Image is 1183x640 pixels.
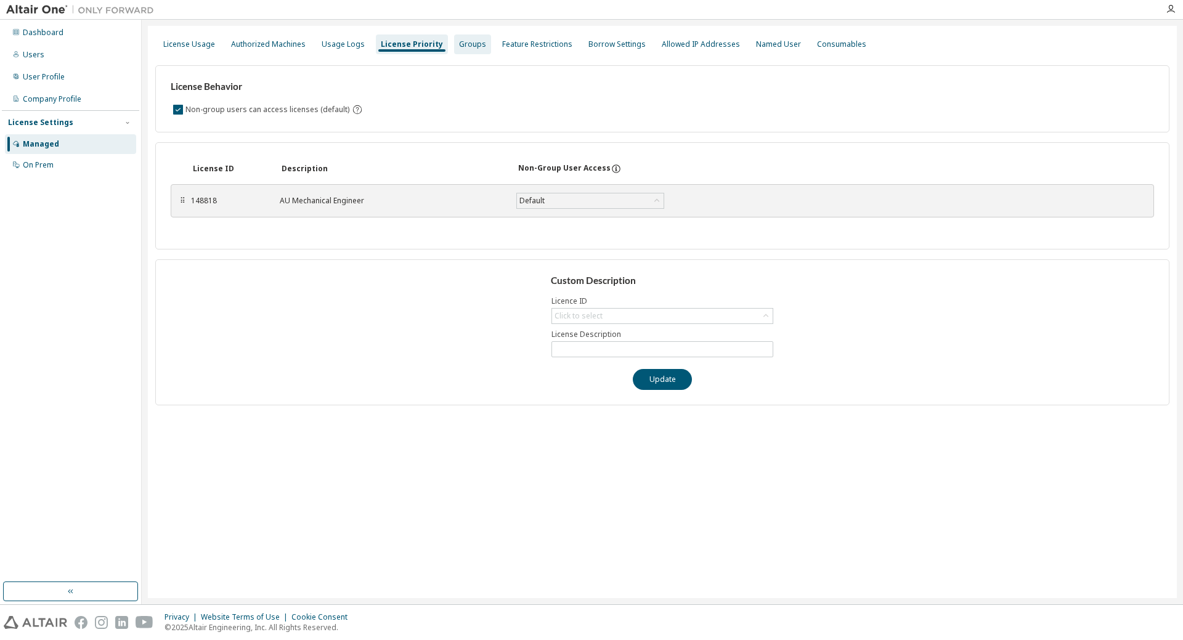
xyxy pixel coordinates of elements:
div: Groups [459,39,486,49]
div: Default [517,193,664,208]
div: User Profile [23,72,65,82]
div: Click to select [552,309,773,323]
div: Usage Logs [322,39,365,49]
div: On Prem [23,160,54,170]
div: Feature Restrictions [502,39,572,49]
h3: License Behavior [171,81,361,93]
div: Privacy [165,612,201,622]
div: Website Terms of Use [201,612,291,622]
img: Altair One [6,4,160,16]
div: 148818 [191,196,265,206]
img: facebook.svg [75,616,87,629]
div: Consumables [817,39,866,49]
div: License Priority [381,39,443,49]
h3: Custom Description [551,275,774,287]
div: Click to select [555,311,603,321]
p: © 2025 Altair Engineering, Inc. All Rights Reserved. [165,622,355,633]
div: License Settings [8,118,73,128]
label: Non-group users can access licenses (default) [185,102,352,117]
div: Allowed IP Addresses [662,39,740,49]
img: instagram.svg [95,616,108,629]
div: Description [282,164,503,174]
div: License ID [193,164,267,174]
div: Default [518,194,547,208]
button: Update [633,369,692,390]
label: Licence ID [551,296,773,306]
div: Managed [23,139,59,149]
div: Cookie Consent [291,612,355,622]
div: Users [23,50,44,60]
svg: By default any user not assigned to any group can access any license. Turn this setting off to di... [352,104,363,115]
div: Authorized Machines [231,39,306,49]
img: altair_logo.svg [4,616,67,629]
div: Non-Group User Access [518,163,611,174]
img: linkedin.svg [115,616,128,629]
div: Named User [756,39,801,49]
div: Company Profile [23,94,81,104]
div: Dashboard [23,28,63,38]
div: AU Mechanical Engineer [280,196,502,206]
img: youtube.svg [136,616,153,629]
div: License Usage [163,39,215,49]
div: ⠿ [179,196,186,206]
label: License Description [551,330,773,339]
div: Borrow Settings [588,39,646,49]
